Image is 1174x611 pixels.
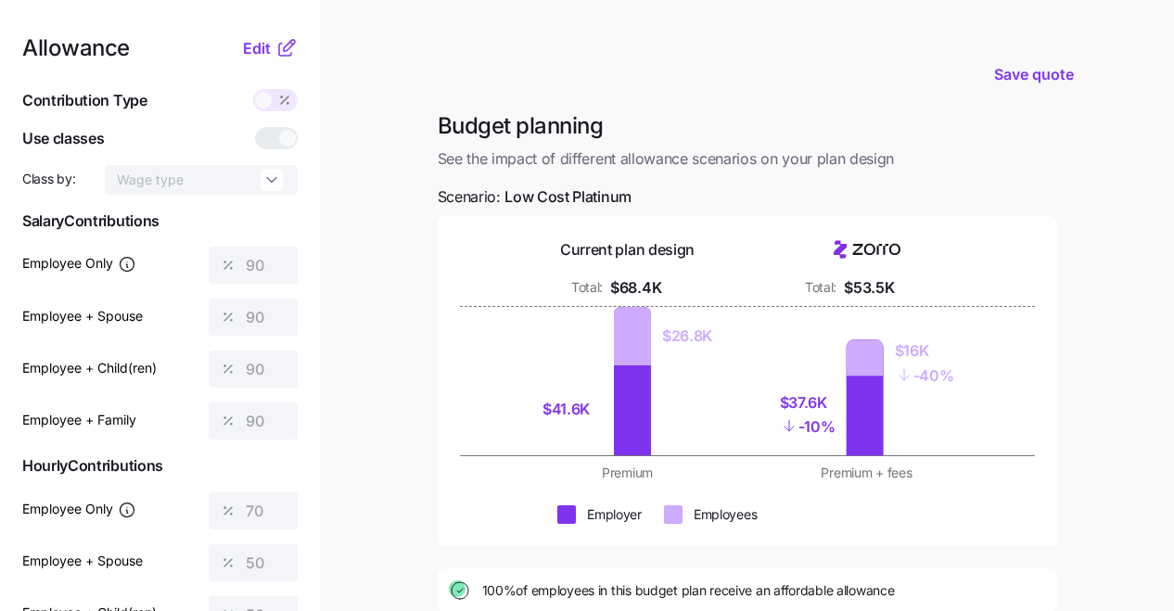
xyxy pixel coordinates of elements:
h1: Budget planning [438,111,1057,140]
span: Contribution Type [22,89,147,112]
span: Edit [243,37,271,59]
button: Edit [243,37,275,59]
div: - 40% [895,363,954,388]
span: Low Cost Platinum [504,185,632,209]
div: $26.8K [662,325,712,348]
div: $16K [895,339,954,363]
label: Employee + Child(ren) [22,358,157,378]
div: Premium + fees [759,464,976,482]
span: See the impact of different allowance scenarios on your plan design [438,147,1057,171]
label: Employee + Family [22,410,136,430]
div: $68.4K [610,276,661,299]
span: Class by: [22,170,75,188]
div: $41.6K [542,398,603,421]
span: Allowance [22,37,130,59]
span: Scenario: [438,185,632,209]
div: Premium [519,464,736,482]
span: Salary Contributions [22,210,298,233]
div: Employees [694,505,757,524]
span: 100% of employees in this budget plan receive an affordable allowance [482,581,895,600]
div: Total: [571,278,603,297]
label: Employee Only [22,499,136,519]
span: Save quote [994,63,1074,85]
label: Employee + Spouse [22,306,143,326]
span: Use classes [22,127,104,150]
button: Save quote [979,48,1089,100]
div: $37.6K [780,391,836,414]
div: - 10% [780,414,836,439]
div: Total: [805,278,836,297]
div: Employer [587,505,642,524]
label: Employee Only [22,253,136,274]
div: Current plan design [560,238,695,261]
label: Employee + Spouse [22,551,143,571]
span: Hourly Contributions [22,454,298,477]
div: $53.5K [844,276,894,299]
